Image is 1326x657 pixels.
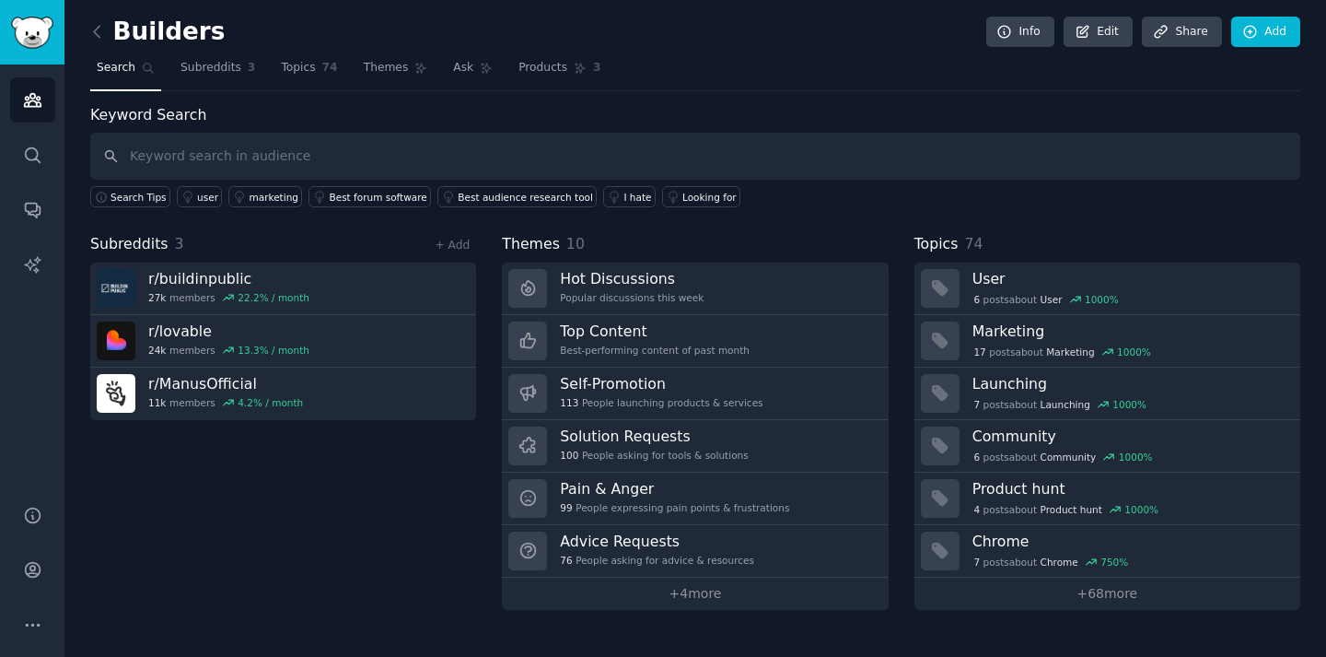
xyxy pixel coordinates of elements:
[560,427,748,446] h3: Solution Requests
[972,344,1153,360] div: post s about
[90,18,225,47] h2: Builders
[97,269,135,308] img: buildinpublic
[502,263,888,315] a: Hot DiscussionsPopular discussions this week
[502,525,888,578] a: Advice Requests76People asking for advice & resources
[90,368,476,420] a: r/ManusOfficial11kmembers4.2% / month
[914,525,1300,578] a: Chrome7postsaboutChrome750%
[914,233,959,256] span: Topics
[148,396,303,409] div: members
[972,532,1287,551] h3: Chrome
[90,263,476,315] a: r/buildinpublic27kmembers22.2% / month
[1041,503,1102,516] span: Product hunt
[964,235,983,252] span: 74
[566,235,585,252] span: 10
[560,322,750,341] h3: Top Content
[329,191,426,204] div: Best forum software
[1100,556,1128,569] div: 750 %
[148,344,309,357] div: members
[322,60,338,76] span: 74
[148,344,166,357] span: 24k
[1231,17,1300,48] a: Add
[90,233,169,256] span: Subreddits
[560,396,578,409] span: 113
[914,263,1300,315] a: User6postsaboutUser1000%
[1124,503,1158,516] div: 1000 %
[90,133,1300,180] input: Keyword search in audience
[972,291,1121,308] div: post s about
[90,186,170,207] button: Search Tips
[662,186,740,207] a: Looking for
[435,239,470,252] a: + Add
[560,449,578,462] span: 100
[560,344,750,357] div: Best-performing content of past month
[560,501,572,514] span: 99
[177,186,222,207] a: user
[914,368,1300,420] a: Launching7postsaboutLaunching1000%
[560,449,748,462] div: People asking for tools & solutions
[110,191,167,204] span: Search Tips
[972,554,1130,570] div: post s about
[972,479,1287,499] h3: Product hunt
[1085,293,1119,306] div: 1000 %
[197,191,218,204] div: user
[447,53,499,91] a: Ask
[97,60,135,76] span: Search
[238,344,309,357] div: 13.3 % / month
[914,420,1300,473] a: Community6postsaboutCommunity1000%
[1041,398,1090,411] span: Launching
[560,554,754,567] div: People asking for advice & resources
[1119,451,1153,463] div: 1000 %
[972,322,1287,341] h3: Marketing
[437,186,597,207] a: Best audience research tool
[148,291,309,304] div: members
[593,60,601,76] span: 3
[560,374,762,393] h3: Self-Promotion
[986,17,1054,48] a: Info
[1064,17,1133,48] a: Edit
[972,449,1155,465] div: post s about
[972,269,1287,288] h3: User
[364,60,409,76] span: Themes
[502,368,888,420] a: Self-Promotion113People launching products & services
[97,374,135,413] img: ManusOfficial
[973,346,985,358] span: 17
[180,60,241,76] span: Subreddits
[238,291,309,304] div: 22.2 % / month
[518,60,567,76] span: Products
[228,186,302,207] a: marketing
[560,269,704,288] h3: Hot Discussions
[274,53,343,91] a: Topics74
[148,374,303,393] h3: r/ ManusOfficial
[502,315,888,368] a: Top ContentBest-performing content of past month
[357,53,435,91] a: Themes
[914,578,1300,610] a: +68more
[1142,17,1221,48] a: Share
[972,427,1287,446] h3: Community
[90,106,206,123] label: Keyword Search
[502,578,888,610] a: +4more
[560,532,754,551] h3: Advice Requests
[560,396,762,409] div: People launching products & services
[248,60,256,76] span: 3
[148,291,166,304] span: 27k
[914,315,1300,368] a: Marketing17postsaboutMarketing1000%
[458,191,593,204] div: Best audience research tool
[90,315,476,368] a: r/lovable24kmembers13.3% / month
[1041,451,1097,463] span: Community
[502,473,888,525] a: Pain & Anger99People expressing pain points & frustrations
[973,293,980,306] span: 6
[973,556,980,569] span: 7
[175,235,184,252] span: 3
[623,191,651,204] div: I hate
[281,60,315,76] span: Topics
[972,501,1160,518] div: post s about
[560,291,704,304] div: Popular discussions this week
[174,53,262,91] a: Subreddits3
[560,479,789,499] h3: Pain & Anger
[512,53,607,91] a: Products3
[1112,398,1146,411] div: 1000 %
[453,60,473,76] span: Ask
[560,554,572,567] span: 76
[11,17,53,49] img: GummySearch logo
[502,233,560,256] span: Themes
